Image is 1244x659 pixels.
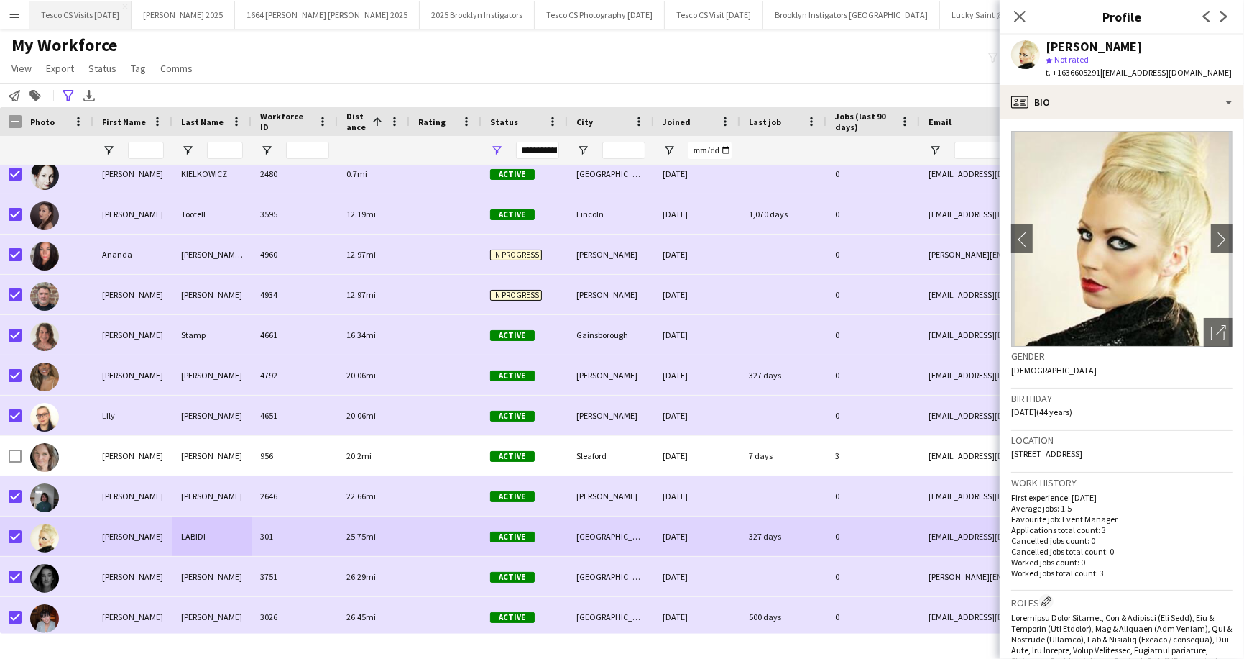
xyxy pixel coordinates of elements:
span: 12.97mi [346,249,376,260]
span: 20.06mi [346,370,376,381]
div: 0 [826,194,920,234]
div: 0 [826,597,920,637]
span: 16.34mi [346,329,376,340]
span: Last Name [181,117,224,127]
span: View [11,62,32,75]
span: Rating [418,117,446,127]
div: [PERSON_NAME] [93,557,172,596]
div: 2480 [252,154,338,194]
div: [EMAIL_ADDRESS][DOMAIN_NAME] [920,315,1207,355]
span: Active [490,532,535,542]
span: 26.29mi [346,571,376,582]
span: Joined [663,117,691,127]
span: Workforce ID [260,111,312,132]
div: [GEOGRAPHIC_DATA] [568,557,654,596]
span: Comms [160,62,193,75]
div: [PERSON_NAME] [93,436,172,476]
div: [PERSON_NAME] ([PERSON_NAME]) [172,235,252,274]
div: [PERSON_NAME] [172,436,252,476]
input: Workforce ID Filter Input [286,142,329,159]
div: [EMAIL_ADDRESS][DOMAIN_NAME] [920,275,1207,314]
p: First experience: [DATE] [1011,492,1233,503]
button: Tesco CS Visits [DATE] [29,1,132,29]
button: Lucky Saint @ [PERSON_NAME] Half 2025 [940,1,1114,29]
div: 7 days [740,436,826,476]
div: [EMAIL_ADDRESS][DOMAIN_NAME] [920,517,1207,556]
div: 3595 [252,194,338,234]
div: [PERSON_NAME] [93,517,172,556]
div: [PERSON_NAME] [93,355,172,395]
img: Frankie Salkeld [30,443,59,472]
a: Comms [155,59,198,78]
span: 12.19mi [346,209,376,219]
img: Crew avatar or photo [1011,131,1233,347]
div: [DATE] [654,315,740,355]
button: 2025 Brooklyn Instigators [420,1,535,29]
div: [PERSON_NAME] [172,557,252,596]
div: [EMAIL_ADDRESS][DOMAIN_NAME] [920,396,1207,435]
div: 4661 [252,315,338,355]
div: 0 [826,275,920,314]
img: Holly Squires [30,363,59,391]
div: [GEOGRAPHIC_DATA] [568,517,654,556]
h3: Roles [1011,594,1233,609]
span: Active [490,451,535,462]
span: City [576,117,593,127]
button: Open Filter Menu [490,144,503,157]
button: Tesco CS Visit [DATE] [665,1,763,29]
img: Lily Dickerson [30,403,59,432]
div: 4651 [252,396,338,435]
div: 2646 [252,476,338,516]
span: Jobs (last 90 days) [835,111,894,132]
span: First Name [102,117,146,127]
div: [DATE] [654,557,740,596]
div: 4934 [252,275,338,314]
div: [PERSON_NAME] [93,597,172,637]
div: 4960 [252,235,338,274]
div: 0 [826,396,920,435]
div: Lincoln [568,194,654,234]
app-action-btn: Export XLSX [80,87,98,104]
span: Active [490,169,535,180]
span: Tag [131,62,146,75]
h3: Profile [1000,7,1244,26]
input: City Filter Input [602,142,645,159]
span: | [EMAIL_ADDRESS][DOMAIN_NAME] [1100,67,1232,78]
h3: Work history [1011,476,1233,489]
span: [STREET_ADDRESS] [1011,448,1082,459]
div: 0 [826,355,920,395]
div: 0 [826,154,920,194]
input: Joined Filter Input [688,142,732,159]
div: 0 [826,517,920,556]
img: Bethany Chambers [30,564,59,593]
div: [PERSON_NAME] [93,315,172,355]
span: Last job [749,117,781,127]
button: Open Filter Menu [181,144,194,157]
div: [DATE] [654,517,740,556]
p: Applications total count: 3 [1011,524,1233,535]
div: KIELKOWICZ [172,154,252,194]
p: Cancelled jobs total count: 0 [1011,546,1233,557]
div: 3 [826,436,920,476]
img: Samantha Tootell [30,201,59,230]
button: 1664 [PERSON_NAME] [PERSON_NAME] 2025 [235,1,420,29]
div: [PERSON_NAME] [568,275,654,314]
div: [PERSON_NAME] [93,476,172,516]
span: Email [929,117,952,127]
div: [EMAIL_ADDRESS][DOMAIN_NAME] [920,597,1207,637]
span: 25.75mi [346,531,376,542]
div: [PERSON_NAME] [93,194,172,234]
span: Export [46,62,74,75]
p: Favourite job: Event Manager [1011,514,1233,524]
img: MARTA KIELKOWICZ [30,161,59,190]
span: [DEMOGRAPHIC_DATA] [1011,365,1097,376]
div: [DATE] [654,355,740,395]
span: 26.45mi [346,612,376,622]
p: Average jobs: 1.5 [1011,503,1233,514]
span: Active [490,572,535,583]
div: [PERSON_NAME][EMAIL_ADDRESS][DOMAIN_NAME] [920,557,1207,596]
button: Brooklyn Instigators [GEOGRAPHIC_DATA] [763,1,940,29]
button: Open Filter Menu [260,144,273,157]
button: Open Filter Menu [576,144,589,157]
span: [DATE] (44 years) [1011,406,1072,417]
